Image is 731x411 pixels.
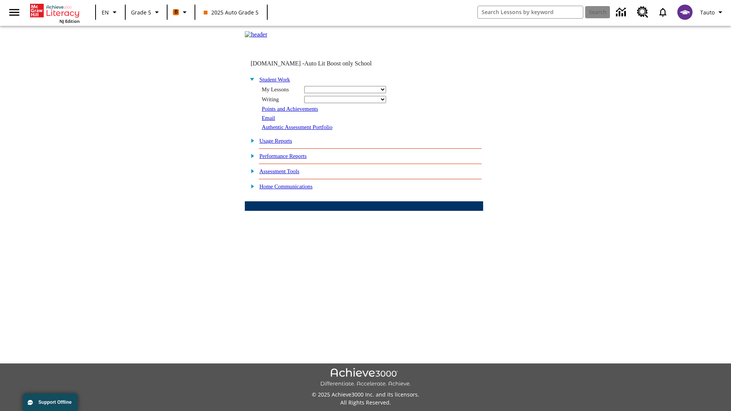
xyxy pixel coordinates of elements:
a: Assessment Tools [259,168,299,174]
img: Achieve3000 Differentiate Accelerate Achieve [320,368,411,387]
td: [DOMAIN_NAME] - [251,60,391,67]
div: My Lessons [262,86,300,93]
span: Grade 5 [131,8,151,16]
button: Support Offline [23,393,78,411]
span: NJ Edition [59,18,80,24]
div: Home [30,2,80,24]
a: Points and Achievements [262,106,318,112]
span: Tauto [700,8,715,16]
img: minus.gif [247,76,255,83]
img: avatar image [677,5,693,20]
span: Support Offline [38,400,72,405]
a: Email [262,115,275,121]
img: plus.gif [247,152,255,159]
img: plus.gif [247,167,255,174]
a: Performance Reports [259,153,306,159]
a: Authentic Assessment Portfolio [262,124,332,130]
a: Notifications [653,2,673,22]
button: Select a new avatar [673,2,697,22]
nobr: Auto Lit Boost only School [304,60,372,67]
img: header [245,31,267,38]
input: search field [478,6,583,18]
a: Data Center [611,2,632,23]
a: Resource Center, Will open in new tab [632,2,653,22]
button: Boost Class color is orange. Change class color [170,5,192,19]
button: Profile/Settings [697,5,728,19]
button: Open side menu [3,1,26,24]
div: Writing [262,96,300,103]
span: EN [102,8,109,16]
button: Language: EN, Select a language [98,5,123,19]
span: 2025 Auto Grade 5 [204,8,259,16]
img: plus.gif [247,183,255,190]
a: Usage Reports [259,138,292,144]
span: B [174,7,178,17]
a: Student Work [259,76,290,83]
img: plus.gif [247,137,255,144]
a: Home Communications [259,183,313,190]
button: Grade: Grade 5, Select a grade [128,5,164,19]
